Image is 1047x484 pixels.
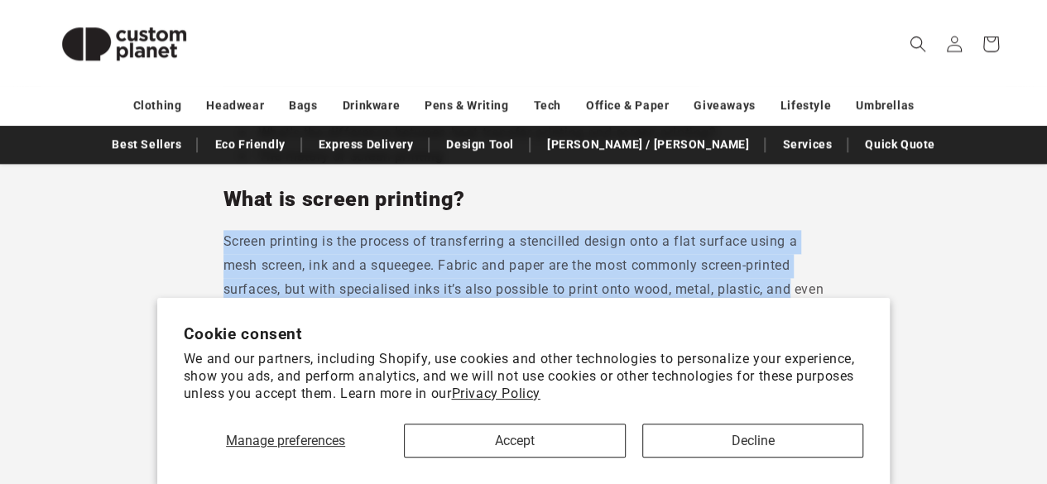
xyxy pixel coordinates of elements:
[223,186,824,213] h2: What is screen printing?
[586,91,669,120] a: Office & Paper
[289,91,317,120] a: Bags
[438,130,522,159] a: Design Tool
[310,130,422,159] a: Express Delivery
[857,130,944,159] a: Quick Quote
[223,230,824,373] p: Screen printing is the process of transferring a stencilled design onto a flat surface using a me...
[780,91,831,120] a: Lifestyle
[539,130,757,159] a: [PERSON_NAME] / [PERSON_NAME]
[404,424,625,458] button: Accept
[184,324,864,343] h2: Cookie consent
[133,91,182,120] a: Clothing
[226,433,345,448] span: Manage preferences
[206,91,264,120] a: Headwear
[856,91,914,120] a: Umbrellas
[184,351,864,402] p: We and our partners, including Shopify, use cookies and other technologies to personalize your ex...
[41,7,207,81] img: Custom Planet
[642,424,863,458] button: Decline
[103,130,190,159] a: Best Sellers
[774,130,840,159] a: Services
[533,91,560,120] a: Tech
[900,26,936,62] summary: Search
[184,424,388,458] button: Manage preferences
[694,91,755,120] a: Giveaways
[206,130,293,159] a: Eco Friendly
[451,386,540,401] a: Privacy Policy
[425,91,508,120] a: Pens & Writing
[343,91,400,120] a: Drinkware
[771,305,1047,484] iframe: Chat Widget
